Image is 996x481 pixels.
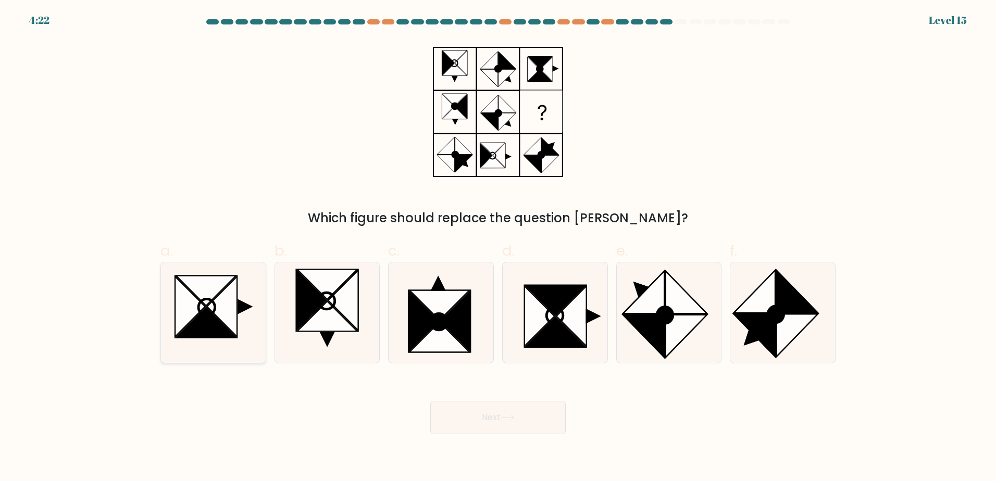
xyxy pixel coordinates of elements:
span: c. [388,240,400,261]
button: Next [430,401,566,434]
span: e. [616,240,628,261]
span: f. [730,240,737,261]
div: 4:22 [29,12,49,28]
div: Level 15 [929,12,967,28]
span: d. [502,240,515,261]
span: a. [160,240,173,261]
span: b. [275,240,287,261]
div: Which figure should replace the question [PERSON_NAME]? [167,209,829,227]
